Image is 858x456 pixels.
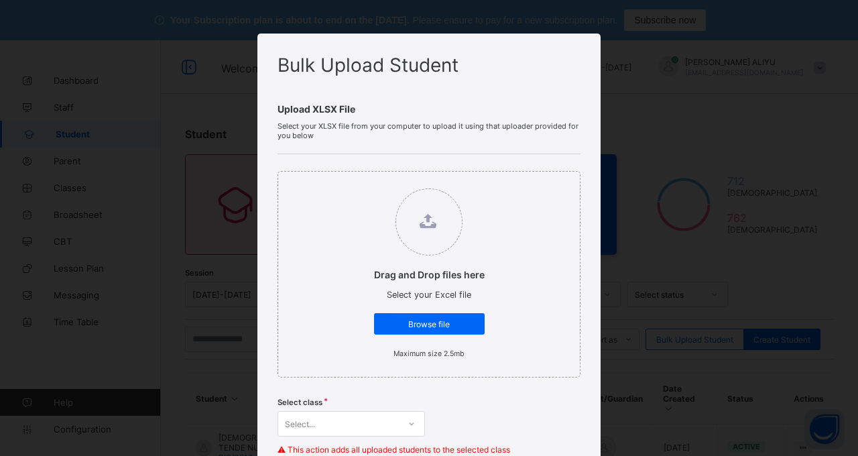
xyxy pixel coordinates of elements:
[278,398,322,407] span: Select class
[278,121,580,140] span: Select your XLSX file from your computer to upload it using that uploader provided for you below
[278,103,580,115] span: Upload XLSX File
[384,319,475,329] span: Browse file
[278,445,580,455] p: ⚠ This action adds all uploaded students to the selected class
[393,349,465,358] small: Maximum size 2.5mb
[387,290,471,300] span: Select your Excel file
[374,269,485,280] p: Drag and Drop files here
[285,411,315,437] div: Select...
[278,54,458,76] span: Bulk Upload Student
